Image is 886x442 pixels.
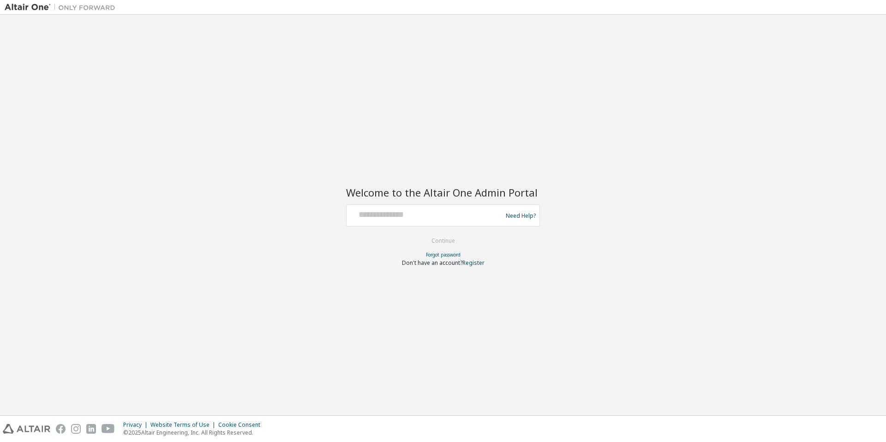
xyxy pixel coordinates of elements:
[3,424,50,434] img: altair_logo.svg
[218,421,266,429] div: Cookie Consent
[462,259,485,267] a: Register
[71,424,81,434] img: instagram.svg
[402,259,462,267] span: Don't have an account?
[426,251,461,258] a: Forgot password
[123,429,266,436] p: © 2025 Altair Engineering, Inc. All Rights Reserved.
[5,3,120,12] img: Altair One
[346,186,540,199] h2: Welcome to the Altair One Admin Portal
[123,421,150,429] div: Privacy
[86,424,96,434] img: linkedin.svg
[102,424,115,434] img: youtube.svg
[56,424,66,434] img: facebook.svg
[150,421,218,429] div: Website Terms of Use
